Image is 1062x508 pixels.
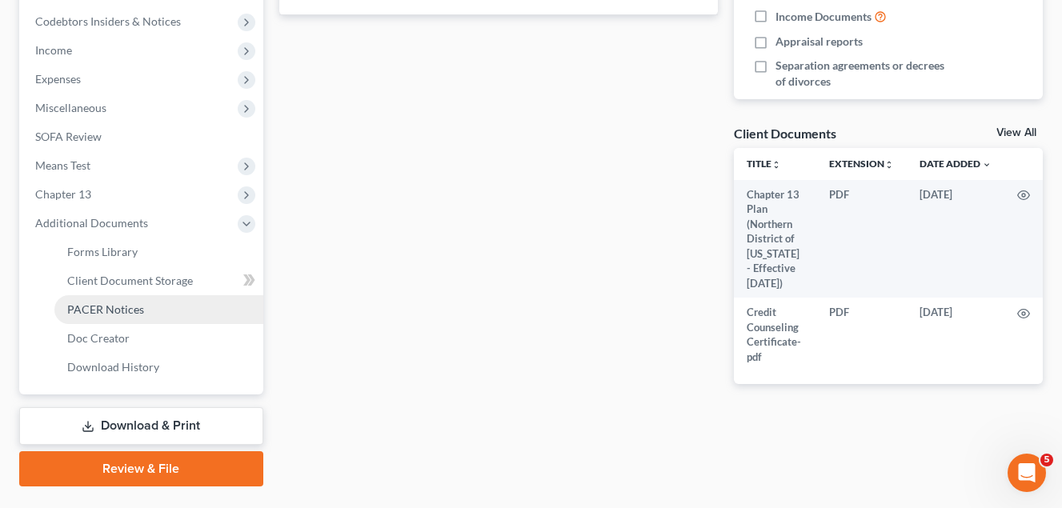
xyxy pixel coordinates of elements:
span: Income Documents [775,9,872,25]
a: View All [996,127,1036,138]
a: Download & Print [19,407,263,445]
span: Forms Library [67,245,138,258]
a: Download History [54,353,263,382]
td: Chapter 13 Plan (Northern District of [US_STATE] - Effective [DATE]) [734,180,816,298]
span: Appraisal reports [775,34,863,50]
a: Date Added expand_more [920,158,992,170]
a: PACER Notices [54,295,263,324]
a: Review & File [19,451,263,486]
span: Income [35,43,72,57]
a: Forms Library [54,238,263,266]
a: SOFA Review [22,122,263,151]
td: PDF [816,180,907,298]
span: Doc Creator [67,331,130,345]
a: Extensionunfold_more [829,158,894,170]
span: PACER Notices [67,302,144,316]
span: Means Test [35,158,90,172]
div: Client Documents [734,125,836,142]
i: expand_more [982,160,992,170]
td: [DATE] [907,180,1004,298]
a: Client Document Storage [54,266,263,295]
a: Doc Creator [54,324,263,353]
span: Separation agreements or decrees of divorces [775,58,952,90]
a: Titleunfold_more [747,158,781,170]
span: 5 [1040,454,1053,466]
td: Credit Counseling Certificate-pdf [734,298,816,371]
span: Client Document Storage [67,274,193,287]
span: SOFA Review [35,130,102,143]
span: Download History [67,360,159,374]
span: Additional Documents [35,216,148,230]
span: Expenses [35,72,81,86]
td: [DATE] [907,298,1004,371]
span: Miscellaneous [35,101,106,114]
i: unfold_more [771,160,781,170]
iframe: Intercom live chat [1008,454,1046,492]
i: unfold_more [884,160,894,170]
td: PDF [816,298,907,371]
span: Codebtors Insiders & Notices [35,14,181,28]
span: Chapter 13 [35,187,91,201]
